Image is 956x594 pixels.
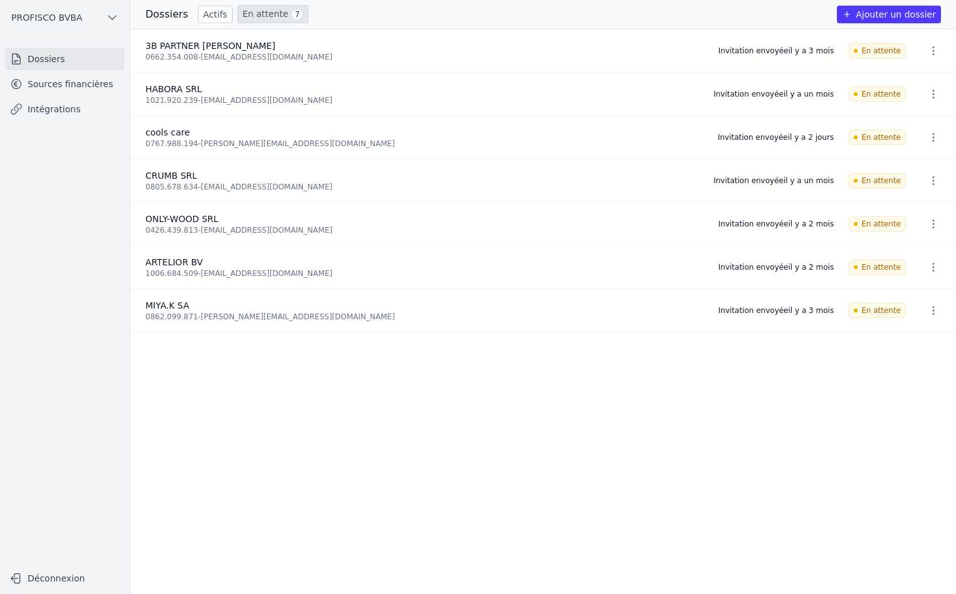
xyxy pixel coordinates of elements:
[837,6,941,23] button: Ajouter un dossier
[849,130,906,145] span: En attente
[145,95,698,105] div: 1021.920.239 - [EMAIL_ADDRESS][DOMAIN_NAME]
[238,5,308,23] a: En attente 7
[145,41,275,51] span: 3B PARTNER [PERSON_NAME]
[5,98,125,120] a: Intégrations
[145,182,698,192] div: 0805.678.634 - [EMAIL_ADDRESS][DOMAIN_NAME]
[718,132,834,142] div: Invitation envoyée il y a 2 jours
[145,214,218,224] span: ONLY-WOOD SRL
[145,225,703,235] div: 0426.439.813 - [EMAIL_ADDRESS][DOMAIN_NAME]
[849,303,906,318] span: En attente
[718,46,834,56] div: Invitation envoyée il y a 3 mois
[849,43,906,58] span: En attente
[11,11,82,24] span: PROFISCO BVBA
[713,176,834,186] div: Invitation envoyée il y a un mois
[5,8,125,28] button: PROFISCO BVBA
[145,171,197,181] span: CRUMB SRL
[5,48,125,70] a: Dossiers
[718,262,834,272] div: Invitation envoyée il y a 2 mois
[5,73,125,95] a: Sources financières
[718,219,834,229] div: Invitation envoyée il y a 2 mois
[145,84,202,94] span: HABORA SRL
[849,173,906,188] span: En attente
[713,89,834,99] div: Invitation envoyée il y a un mois
[5,568,125,588] button: Déconnexion
[145,257,203,267] span: ARTELIOR BV
[145,312,703,322] div: 0862.099.871 - [PERSON_NAME][EMAIL_ADDRESS][DOMAIN_NAME]
[291,8,303,21] span: 7
[849,216,906,231] span: En attente
[718,305,834,316] div: Invitation envoyée il y a 3 mois
[145,139,703,149] div: 0767.988.194 - [PERSON_NAME][EMAIL_ADDRESS][DOMAIN_NAME]
[198,6,233,23] a: Actifs
[849,260,906,275] span: En attente
[145,52,703,62] div: 0662.354.008 - [EMAIL_ADDRESS][DOMAIN_NAME]
[849,87,906,102] span: En attente
[145,268,703,278] div: 1006.684.509 - [EMAIL_ADDRESS][DOMAIN_NAME]
[145,127,190,137] span: cools care
[145,300,189,310] span: MIYA.K SA
[145,7,188,22] h3: Dossiers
